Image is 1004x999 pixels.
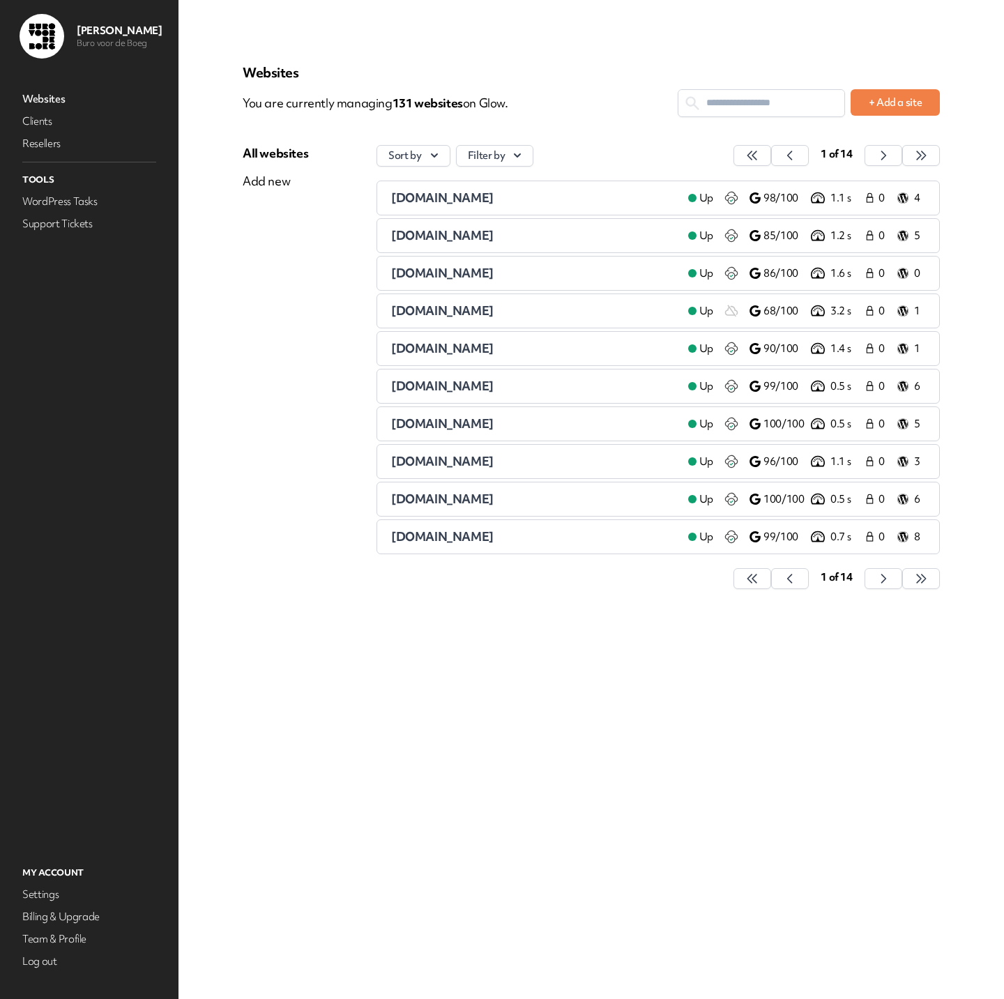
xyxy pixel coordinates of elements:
[677,265,724,282] a: Up
[878,417,889,432] span: 0
[243,173,308,190] div: Add new
[750,491,864,508] a: 100/100 0.5 s
[864,265,892,282] a: 0
[750,415,864,432] a: 100/100 0.5 s
[864,453,892,470] a: 0
[20,192,159,211] a: WordPress Tasks
[878,229,889,243] span: 0
[677,528,724,545] a: Up
[914,304,925,319] p: 1
[699,530,713,544] span: Up
[830,342,864,356] p: 1.4 s
[77,38,162,49] p: Buro voor de Boeg
[20,112,159,131] a: Clients
[878,379,889,394] span: 0
[750,303,864,319] a: 68/100 3.2 s
[914,342,925,356] p: 1
[677,303,724,319] a: Up
[914,266,925,281] p: 0
[456,145,534,167] button: Filter by
[391,491,494,507] span: [DOMAIN_NAME]
[763,492,808,507] p: 100/100
[391,378,677,395] a: [DOMAIN_NAME]
[391,227,494,243] span: [DOMAIN_NAME]
[20,885,159,904] a: Settings
[830,191,864,206] p: 1.1 s
[914,492,925,507] p: 6
[391,340,677,357] a: [DOMAIN_NAME]
[243,64,940,81] p: Websites
[763,304,808,319] p: 68/100
[750,528,864,545] a: 99/100 0.7 s
[878,530,889,544] span: 0
[391,491,677,508] a: [DOMAIN_NAME]
[914,191,925,206] p: 4
[699,492,713,507] span: Up
[763,191,808,206] p: 98/100
[914,530,925,544] p: 8
[677,378,724,395] a: Up
[897,491,925,508] a: 6
[864,227,892,244] a: 0
[897,415,925,432] a: 5
[763,379,808,394] p: 99/100
[699,304,713,319] span: Up
[897,303,925,319] a: 1
[457,95,463,111] span: s
[750,190,864,206] a: 98/100 1.1 s
[243,89,678,117] p: You are currently managing on Glow.
[897,265,925,282] a: 0
[699,191,713,206] span: Up
[20,89,159,109] a: Websites
[763,530,808,544] p: 99/100
[763,266,808,281] p: 86/100
[750,453,864,470] a: 96/100 1.1 s
[830,379,864,394] p: 0.5 s
[20,864,159,882] p: My Account
[20,952,159,971] a: Log out
[699,417,713,432] span: Up
[830,266,864,281] p: 1.6 s
[391,227,677,244] a: [DOMAIN_NAME]
[763,455,808,469] p: 96/100
[878,342,889,356] span: 0
[750,265,864,282] a: 86/100 1.6 s
[830,530,864,544] p: 0.7 s
[20,929,159,949] a: Team & Profile
[864,340,892,357] a: 0
[699,266,713,281] span: Up
[677,227,724,244] a: Up
[677,453,724,470] a: Up
[864,303,892,319] a: 0
[677,190,724,206] a: Up
[897,528,925,545] a: 8
[20,214,159,234] a: Support Tickets
[243,145,308,162] div: All websites
[77,24,162,38] p: [PERSON_NAME]
[897,378,925,395] a: 6
[391,453,494,469] span: [DOMAIN_NAME]
[699,455,713,469] span: Up
[763,417,808,432] p: 100/100
[699,229,713,243] span: Up
[897,340,925,357] a: 1
[830,229,864,243] p: 1.2 s
[878,455,889,469] span: 0
[878,191,889,206] span: 0
[878,266,889,281] span: 0
[391,378,494,394] span: [DOMAIN_NAME]
[391,265,494,281] span: [DOMAIN_NAME]
[914,417,925,432] p: 5
[914,455,925,469] p: 3
[391,303,494,319] span: [DOMAIN_NAME]
[677,415,724,432] a: Up
[750,227,864,244] a: 85/100 1.2 s
[699,379,713,394] span: Up
[391,453,677,470] a: [DOMAIN_NAME]
[914,229,925,243] p: 5
[821,570,853,584] span: 1 of 14
[391,528,494,544] span: [DOMAIN_NAME]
